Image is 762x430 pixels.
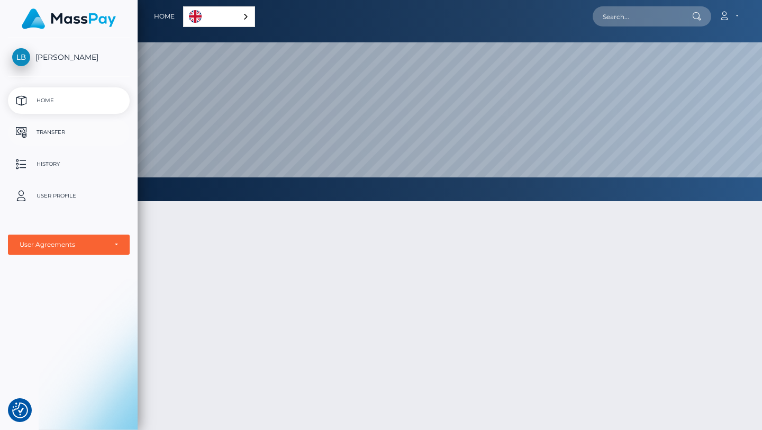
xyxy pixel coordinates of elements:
a: Transfer [8,119,130,146]
aside: Language selected: English [183,6,255,27]
p: Home [12,93,125,109]
a: English [184,7,255,26]
div: User Agreements [20,240,106,249]
span: [PERSON_NAME] [8,52,130,62]
a: User Profile [8,183,130,209]
button: User Agreements [8,235,130,255]
p: History [12,156,125,172]
input: Search... [593,6,692,26]
img: Revisit consent button [12,402,28,418]
a: Home [154,5,175,28]
a: History [8,151,130,177]
a: Home [8,87,130,114]
button: Consent Preferences [12,402,28,418]
img: MassPay [22,8,116,29]
p: User Profile [12,188,125,204]
p: Transfer [12,124,125,140]
div: Language [183,6,255,27]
